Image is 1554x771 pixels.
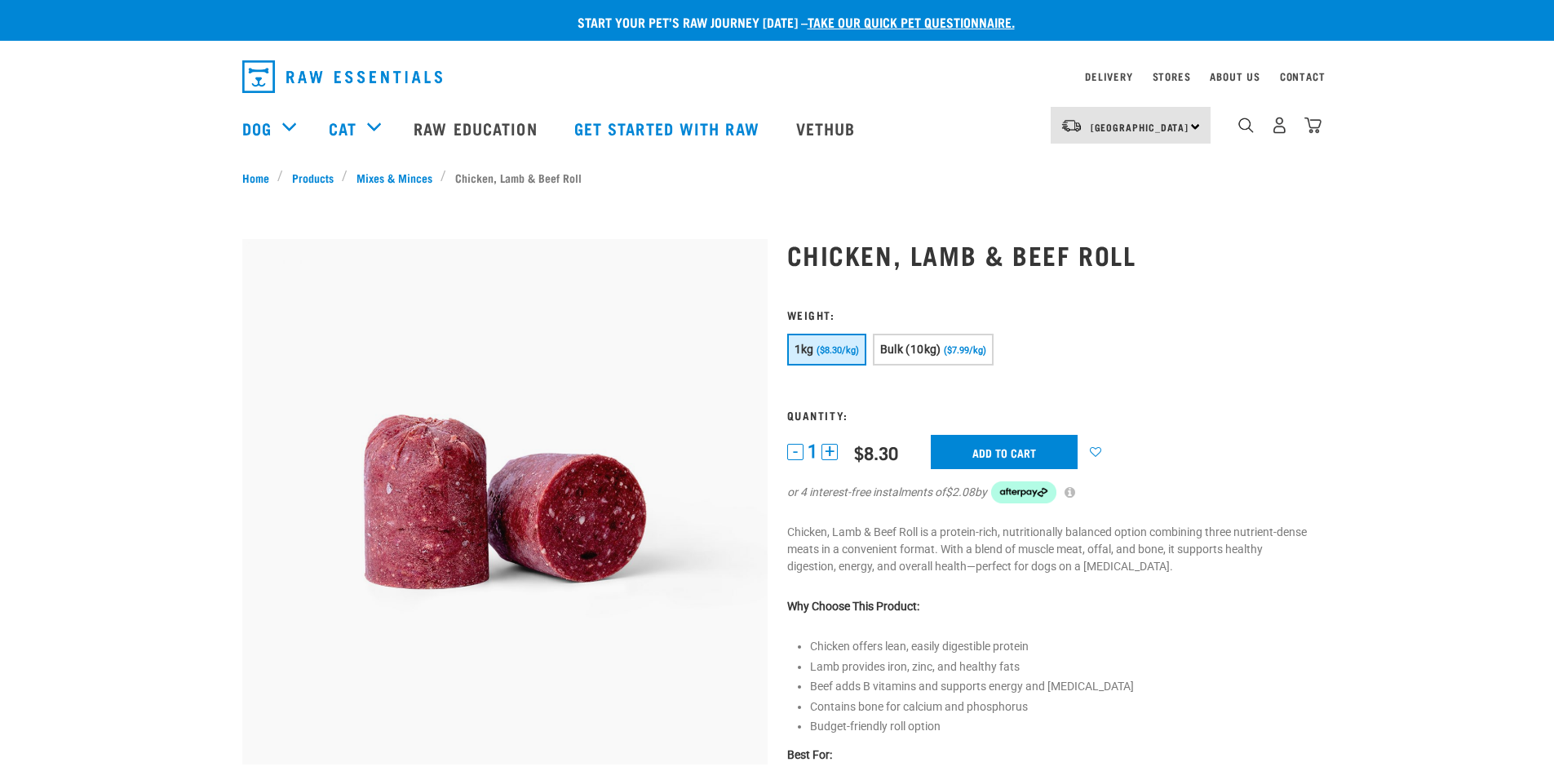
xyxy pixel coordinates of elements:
[1085,73,1132,79] a: Delivery
[1210,73,1260,79] a: About Us
[283,169,342,186] a: Products
[808,443,817,460] span: 1
[931,435,1078,469] input: Add to cart
[787,240,1313,269] h1: Chicken, Lamb & Beef Roll
[810,658,1313,676] p: Lamb provides iron, zinc, and healthy fats
[1153,73,1191,79] a: Stores
[787,308,1313,321] h3: Weight:
[558,95,780,161] a: Get started with Raw
[348,169,441,186] a: Mixes & Minces
[1271,117,1288,134] img: user.png
[1304,117,1322,134] img: home-icon@2x.png
[1060,118,1082,133] img: van-moving.png
[787,409,1313,421] h3: Quantity:
[242,116,272,140] a: Dog
[873,334,994,366] button: Bulk (10kg) ($7.99/kg)
[991,481,1056,504] img: Afterpay
[787,444,804,460] button: -
[242,169,1313,186] nav: breadcrumbs
[945,484,975,501] span: $2.08
[397,95,557,161] a: Raw Education
[787,481,1313,504] div: or 4 interest-free instalments of by
[787,524,1313,575] p: Chicken, Lamb & Beef Roll is a protein-rich, nutritionally balanced option combining three nutrie...
[944,345,986,356] span: ($7.99/kg)
[817,345,859,356] span: ($8.30/kg)
[787,748,832,761] strong: Best For:
[1280,73,1326,79] a: Contact
[329,116,356,140] a: Cat
[854,442,898,463] div: $8.30
[242,169,278,186] a: Home
[1091,124,1189,130] span: [GEOGRAPHIC_DATA]
[787,600,919,613] strong: Why Choose This Product:
[795,343,814,356] span: 1kg
[810,638,1313,655] p: Chicken offers lean, easily digestible protein
[1238,117,1254,133] img: home-icon-1@2x.png
[242,239,768,764] img: Raw Essentials Chicken Lamb Beef Bulk Minced Raw Dog Food Roll Unwrapped
[242,60,442,93] img: Raw Essentials Logo
[229,54,1326,100] nav: dropdown navigation
[808,18,1015,25] a: take our quick pet questionnaire.
[880,343,941,356] span: Bulk (10kg)
[810,678,1313,695] p: Beef adds B vitamins and supports energy and [MEDICAL_DATA]
[810,698,1313,716] p: Contains bone for calcium and phosphorus
[787,334,866,366] button: 1kg ($8.30/kg)
[780,95,876,161] a: Vethub
[821,444,838,460] button: +
[810,718,1313,735] p: Budget-friendly roll option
